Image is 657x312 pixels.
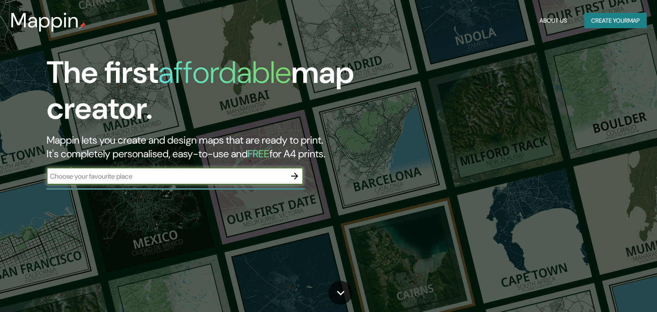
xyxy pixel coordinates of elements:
[47,171,286,181] input: Choose your favourite place
[79,22,86,29] img: mappin-pin
[584,13,647,29] button: Create yourmap
[581,279,648,303] iframe: Help widget launcher
[158,53,291,92] h1: affordable
[536,13,571,29] button: About Us
[47,55,375,133] h1: The first map creator.
[47,133,375,161] h2: Mappin lets you create and design maps that are ready to print. It's completely personalised, eas...
[248,147,269,160] h5: FREE
[10,9,79,32] h3: Mappin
